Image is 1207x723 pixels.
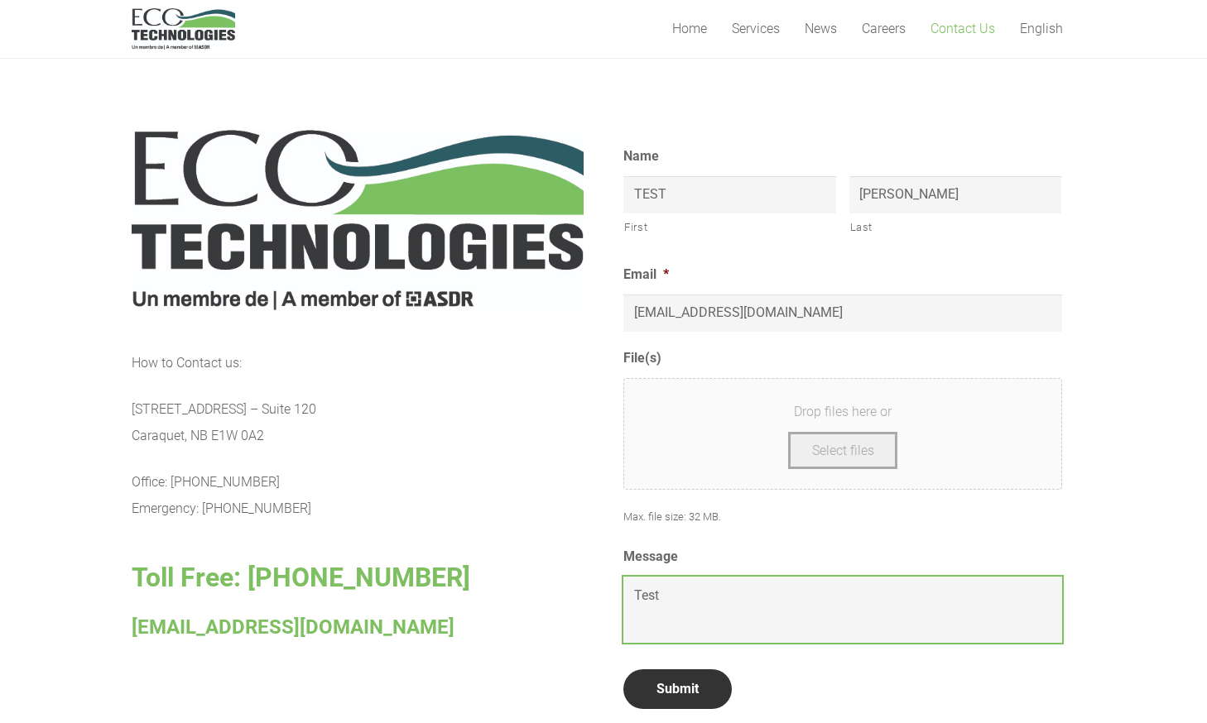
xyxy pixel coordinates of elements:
[623,148,659,165] label: Name
[132,8,235,50] a: logo_EcoTech_ASDR_RGB
[623,350,661,367] label: File(s)
[623,669,732,709] input: Submit
[132,396,584,449] p: [STREET_ADDRESS] – Suite 120 Caraquet, NB E1W 0A2
[132,615,454,639] span: [EMAIL_ADDRESS][DOMAIN_NAME]
[623,548,678,566] label: Message
[850,214,1062,241] label: Last
[930,21,995,36] span: Contact Us
[623,266,669,284] label: Email
[132,562,470,593] span: Toll Free: [PHONE_NUMBER]
[623,497,734,523] span: Max. file size: 32 MB.
[732,21,780,36] span: Services
[132,350,584,376] p: How to Contact us:
[805,21,837,36] span: News
[1020,21,1063,36] span: English
[862,21,906,36] span: Careers
[132,469,584,522] p: Office: [PHONE_NUMBER] Emergency: [PHONE_NUMBER]
[788,432,898,469] button: select files, file(s)
[672,21,707,36] span: Home
[624,214,836,241] label: First
[644,399,1041,425] span: Drop files here or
